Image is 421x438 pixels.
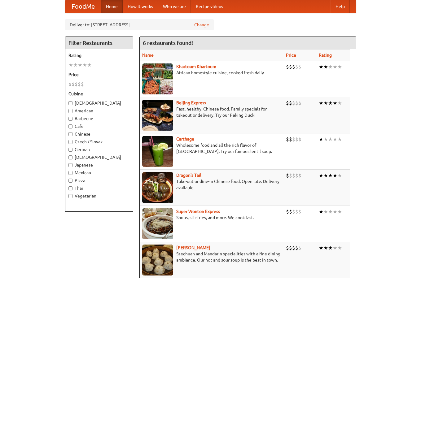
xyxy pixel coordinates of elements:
li: $ [72,81,75,88]
li: $ [298,136,301,143]
a: Super Wonton Express [176,209,220,214]
li: $ [289,208,292,215]
a: [PERSON_NAME] [176,245,210,250]
li: $ [75,81,78,88]
li: ★ [333,172,337,179]
p: Wholesome food and all the rich flavor of [GEOGRAPHIC_DATA]. Try our famous lentil soup. [142,142,281,154]
li: ★ [337,63,342,70]
li: $ [295,136,298,143]
h5: Rating [68,52,130,59]
label: Barbecue [68,115,130,122]
a: FoodMe [65,0,101,13]
li: ★ [319,172,323,179]
a: Who we are [158,0,191,13]
li: ★ [319,63,323,70]
li: ★ [319,245,323,251]
input: Chinese [68,132,72,136]
li: $ [292,245,295,251]
a: How it works [123,0,158,13]
a: Beijing Express [176,100,206,105]
img: carthage.jpg [142,136,173,167]
label: Czech / Slovak [68,139,130,145]
li: ★ [328,136,333,143]
li: ★ [323,245,328,251]
li: $ [289,63,292,70]
li: ★ [337,208,342,215]
li: ★ [82,62,87,68]
a: Dragon's Tail [176,173,201,178]
a: Price [286,53,296,58]
li: ★ [337,136,342,143]
li: $ [295,172,298,179]
li: ★ [333,245,337,251]
a: Help [331,0,350,13]
input: Pizza [68,179,72,183]
a: Name [142,53,154,58]
li: ★ [328,245,333,251]
li: $ [81,81,84,88]
label: German [68,146,130,153]
li: ★ [337,172,342,179]
div: Deliver to: [STREET_ADDRESS] [65,19,214,30]
li: $ [292,100,295,106]
img: dragon.jpg [142,172,173,203]
label: Japanese [68,162,130,168]
li: $ [286,208,289,215]
input: American [68,109,72,113]
li: $ [286,136,289,143]
img: superwonton.jpg [142,208,173,239]
li: ★ [319,136,323,143]
li: $ [292,136,295,143]
li: ★ [323,100,328,106]
p: Fast, healthy, Chinese food. Family specials for takeout or delivery. Try our Peking Duck! [142,106,281,118]
a: Carthage [176,137,194,141]
li: ★ [328,63,333,70]
p: Soups, stir-fries, and more. We cook fast. [142,215,281,221]
li: $ [286,100,289,106]
li: ★ [323,63,328,70]
a: Home [101,0,123,13]
input: Mexican [68,171,72,175]
li: ★ [73,62,78,68]
a: Change [194,22,209,28]
a: Khartoum Khartoum [176,64,216,69]
h4: Filter Restaurants [65,37,133,49]
li: $ [292,63,295,70]
li: $ [289,100,292,106]
li: ★ [328,100,333,106]
input: Thai [68,186,72,190]
input: [DEMOGRAPHIC_DATA] [68,155,72,159]
li: $ [295,208,298,215]
li: $ [286,63,289,70]
img: khartoum.jpg [142,63,173,94]
label: Chinese [68,131,130,137]
li: ★ [328,172,333,179]
li: ★ [333,136,337,143]
li: $ [292,208,295,215]
li: ★ [87,62,92,68]
input: [DEMOGRAPHIC_DATA] [68,101,72,105]
input: Barbecue [68,117,72,121]
label: Mexican [68,170,130,176]
li: $ [298,100,301,106]
li: $ [292,172,295,179]
li: $ [289,245,292,251]
input: Vegetarian [68,194,72,198]
li: $ [298,245,301,251]
li: $ [298,172,301,179]
li: ★ [319,208,323,215]
li: ★ [333,208,337,215]
li: $ [289,172,292,179]
li: $ [68,81,72,88]
img: beijing.jpg [142,100,173,131]
li: ★ [333,63,337,70]
input: Cafe [68,124,72,128]
ng-pluralize: 6 restaurants found! [143,40,193,46]
li: $ [298,63,301,70]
